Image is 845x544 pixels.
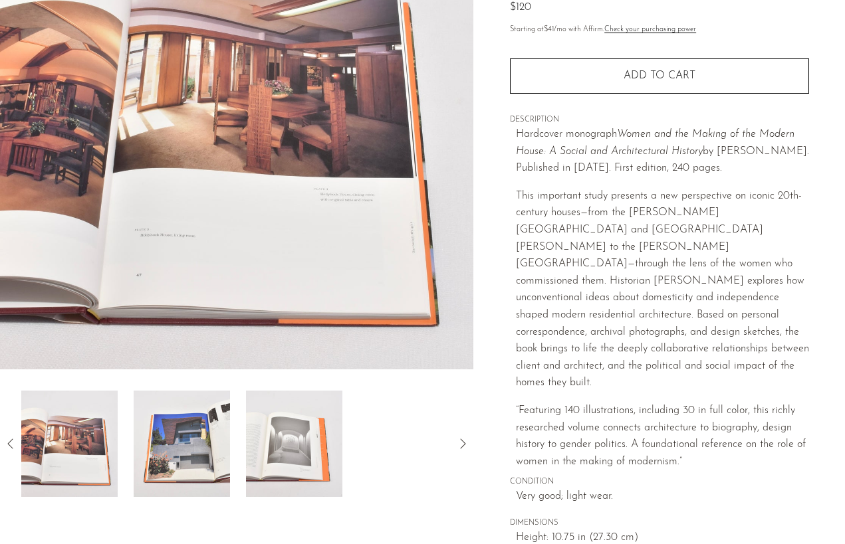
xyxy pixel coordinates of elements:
span: CONDITION [510,476,809,488]
p: “Featuring 140 illustrations, including 30 in full color, this richly researched volume connects ... [516,403,809,470]
img: Women and the Making of the Modern House [21,391,118,497]
span: Add to cart [624,70,695,81]
p: This important study presents a new perspective on iconic 20th-century houses—from the [PERSON_NA... [516,188,809,392]
button: Add to cart [510,58,809,93]
img: Women and the Making of the Modern House [246,391,342,497]
a: Check your purchasing power - Learn more about Affirm Financing (opens in modal) [604,26,696,33]
p: Hardcover monograph by [PERSON_NAME]. Published in [DATE]. First edition, 240 pages. [516,126,809,177]
span: Very good; light wear. [516,488,809,505]
span: DESCRIPTION [510,114,809,126]
img: Women and the Making of the Modern House [134,391,230,497]
span: $41 [544,26,554,33]
p: Starting at /mo with Affirm. [510,24,809,36]
span: $120 [510,2,531,13]
em: Women and the Making of the Modern House: A Social and Architectural History [516,129,794,157]
span: DIMENSIONS [510,517,809,529]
